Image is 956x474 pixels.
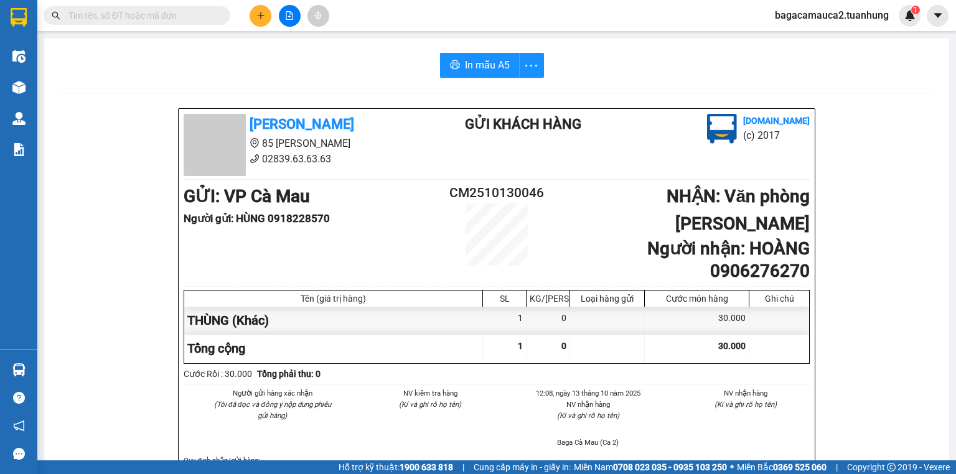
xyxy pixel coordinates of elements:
[250,138,260,148] span: environment
[256,11,265,20] span: plus
[465,116,581,132] b: Gửi khách hàng
[519,53,544,78] button: more
[465,57,510,73] span: In mẫu A5
[718,341,746,351] span: 30.000
[68,9,215,22] input: Tìm tên, số ĐT hoặc mã đơn
[573,294,641,304] div: Loại hàng gửi
[450,60,460,72] span: printer
[524,399,652,410] li: NV nhận hàng
[773,462,827,472] strong: 0369 525 060
[904,10,916,21] img: icon-new-feature
[11,8,27,27] img: logo-vxr
[574,460,727,474] span: Miền Nam
[12,81,26,94] img: warehouse-icon
[752,294,806,304] div: Ghi chú
[932,10,944,21] span: caret-down
[187,294,479,304] div: Tên (giá trị hàng)
[648,294,746,304] div: Cước món hàng
[483,307,527,335] div: 1
[743,116,810,126] b: [DOMAIN_NAME]
[250,5,271,27] button: plus
[557,411,619,420] i: (Kí và ghi rõ họ tên)
[527,307,570,335] div: 0
[257,369,321,379] b: Tổng phải thu: 0
[520,58,543,73] span: more
[307,5,329,27] button: aim
[13,448,25,460] span: message
[730,465,734,470] span: ⚪️
[647,238,810,281] b: Người nhận : HOÀNG 0906276270
[12,50,26,63] img: warehouse-icon
[765,7,899,23] span: bagacamauca2.tuanhung
[715,400,777,409] i: (Kí và ghi rõ họ tên)
[444,183,549,203] h2: CM2510130046
[743,128,810,143] li: (c) 2017
[184,367,252,381] div: Cước Rồi : 30.000
[518,341,523,351] span: 1
[737,460,827,474] span: Miền Bắc
[184,307,483,335] div: THÙNG (Khác)
[12,143,26,156] img: solution-icon
[486,294,523,304] div: SL
[530,294,566,304] div: KG/[PERSON_NAME]
[399,400,461,409] i: (Kí và ghi rõ họ tên)
[462,460,464,474] span: |
[913,6,917,14] span: 1
[887,463,896,472] span: copyright
[187,341,245,356] span: Tổng cộng
[13,420,25,432] span: notification
[12,112,26,125] img: warehouse-icon
[707,114,737,144] img: logo.jpg
[524,388,652,399] li: 12:08, ngày 13 tháng 10 năm 2025
[400,462,453,472] strong: 1900 633 818
[440,53,520,78] button: printerIn mẫu A5
[911,6,920,14] sup: 1
[184,151,415,167] li: 02839.63.63.63
[52,11,60,20] span: search
[314,11,322,20] span: aim
[285,11,294,20] span: file-add
[214,400,331,420] i: (Tôi đã đọc và đồng ý nộp dung phiếu gửi hàng)
[13,392,25,404] span: question-circle
[836,460,838,474] span: |
[667,186,810,234] b: NHẬN : Văn phòng [PERSON_NAME]
[682,388,810,399] li: NV nhận hàng
[184,136,415,151] li: 85 [PERSON_NAME]
[927,5,949,27] button: caret-down
[250,116,354,132] b: [PERSON_NAME]
[367,388,495,399] li: NV kiểm tra hàng
[250,154,260,164] span: phone
[279,5,301,27] button: file-add
[12,363,26,376] img: warehouse-icon
[184,186,310,207] b: GỬI : VP Cà Mau
[645,307,749,335] div: 30.000
[184,212,330,225] b: Người gửi : HÙNG 0918228570
[561,341,566,351] span: 0
[339,460,453,474] span: Hỗ trợ kỹ thuật:
[209,388,337,399] li: Người gửi hàng xác nhận
[613,462,727,472] strong: 0708 023 035 - 0935 103 250
[474,460,571,474] span: Cung cấp máy in - giấy in:
[524,437,652,448] li: Baga Cà Mau (Ca 2)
